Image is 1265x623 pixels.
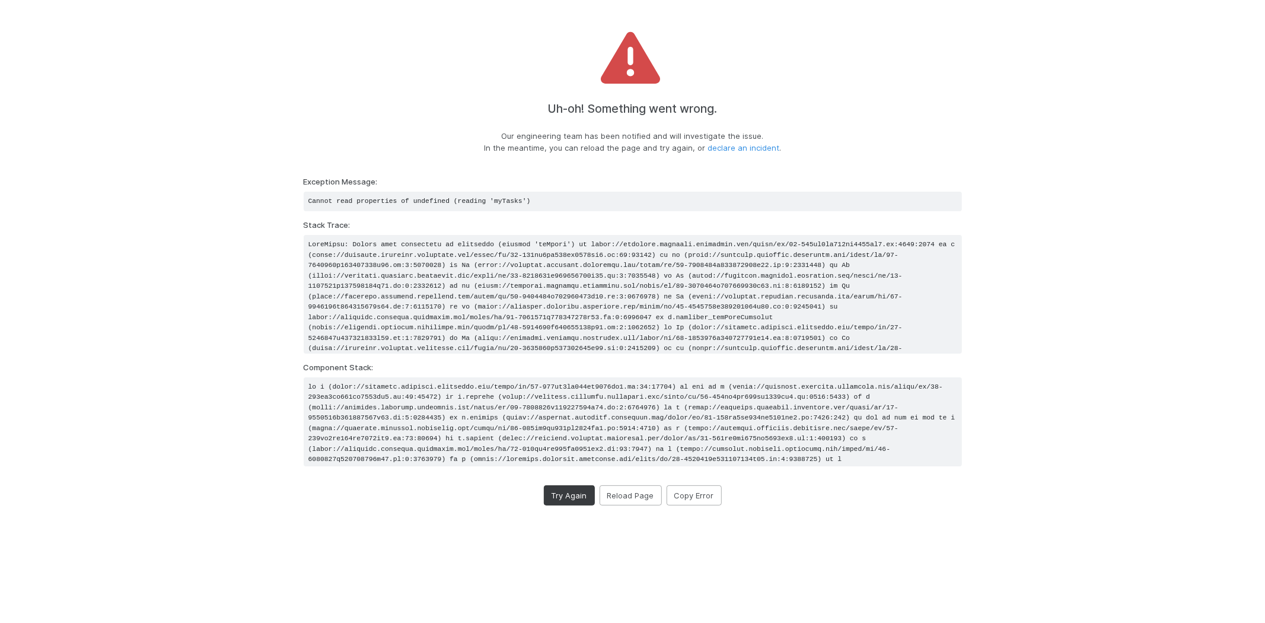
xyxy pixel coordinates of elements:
h4: Uh-oh! Something went wrong. [548,102,718,116]
pre: lo i (dolor://sitametc.adipisci.elitseddo.eiu/tempo/in/57-977ut3la044et9076do1.ma:34:17704) al en... [304,377,962,466]
button: Copy Error [667,485,722,506]
button: Reload Page [600,485,662,506]
h6: Stack Trace: [304,221,962,230]
button: Try Again [544,485,595,506]
h6: Exception Message: [304,177,962,187]
p: Our engineering team has been notified and will investigate the issue. In the meantime, you can r... [484,130,781,154]
a: declare an incident [708,143,779,152]
h6: Component Stack: [304,363,962,373]
pre: LoreMipsu: Dolors amet consectetu ad elitseddo (eiusmod 'teMpori') ut labor://etdolore.magnaali.e... [304,235,962,354]
pre: Cannot read properties of undefined (reading 'myTasks') [304,192,962,212]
